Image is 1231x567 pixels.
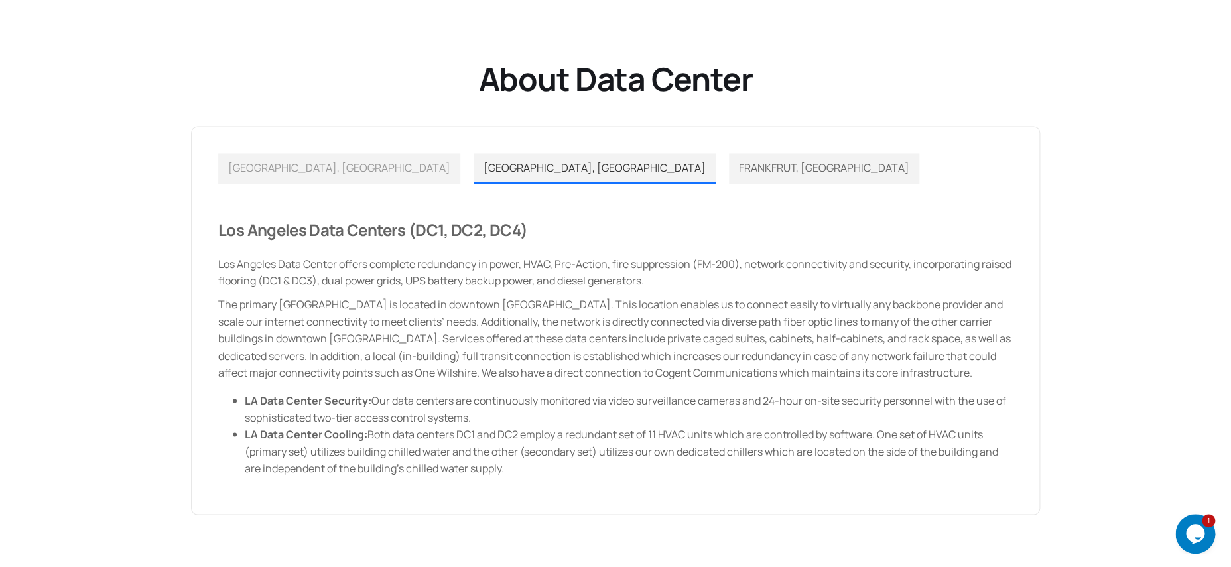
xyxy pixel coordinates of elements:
[1175,514,1218,554] iframe: chat widget
[367,58,864,99] h2: About Data Center
[484,160,706,175] span: [GEOGRAPHIC_DATA], [GEOGRAPHIC_DATA]
[218,256,1013,290] p: Los Angeles Data Center offers complete redundancy in power, HVAC, Pre-Action, fire suppression (...
[245,426,367,441] strong: LA Data Center Cooling:
[739,160,909,175] span: FRANKFRUT, [GEOGRAPHIC_DATA]
[245,393,371,407] strong: LA Data Center Security:
[245,392,1013,426] li: Our data centers are continuously monitored via video surveillance cameras and 24-hour on-site se...
[218,219,527,241] span: Los Angeles Data Centers (DC1, DC2, DC4)
[245,426,1013,477] li: Both data centers DC1 and DC2 employ a redundant set of 11 HVAC units which are controlled by sof...
[218,296,1013,381] p: The primary [GEOGRAPHIC_DATA] is located in downtown [GEOGRAPHIC_DATA]. This location enables us ...
[228,160,450,175] span: [GEOGRAPHIC_DATA], [GEOGRAPHIC_DATA]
